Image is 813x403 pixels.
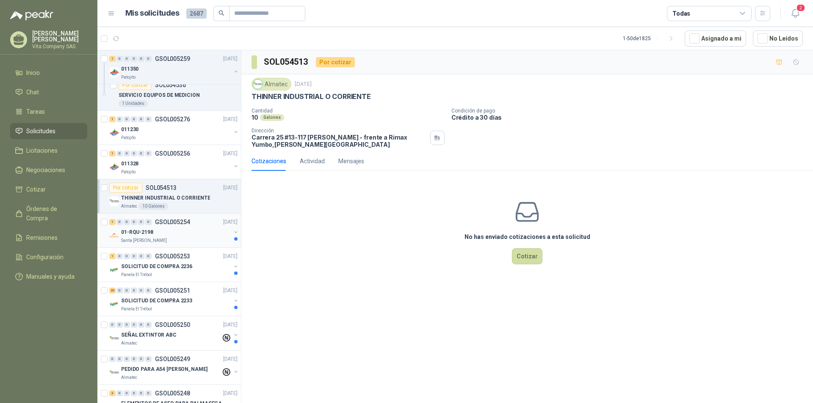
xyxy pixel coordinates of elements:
[131,116,137,122] div: 0
[116,390,123,396] div: 0
[145,253,152,259] div: 0
[155,356,190,362] p: GSOL005249
[155,56,190,62] p: GSOL005259
[131,56,137,62] div: 0
[10,162,87,178] a: Negociaciones
[121,237,167,244] p: Santa [PERSON_NAME]
[109,354,239,381] a: 0 0 0 0 0 0 GSOL005249[DATE] Company LogoPEDIDO PARA A54 [PERSON_NAME]Almatec
[124,356,130,362] div: 0
[26,107,45,116] span: Tareas
[223,55,238,63] p: [DATE]
[138,253,144,259] div: 0
[138,116,144,122] div: 0
[131,219,137,225] div: 0
[121,340,137,347] p: Almatec
[131,356,137,362] div: 0
[155,82,186,88] p: SOL054536
[109,162,119,172] img: Company Logo
[252,114,258,121] p: 10
[10,104,87,120] a: Tareas
[124,151,130,156] div: 0
[32,44,87,49] p: Vita Company SAS
[121,169,135,175] p: Patojito
[512,248,542,264] button: Cotizar
[10,249,87,265] a: Configuración
[138,288,144,293] div: 0
[109,148,239,175] a: 1 0 0 0 0 0 GSOL005256[DATE] Company Logo011328Patojito
[109,183,142,193] div: Por cotizar
[223,321,238,329] p: [DATE]
[623,32,678,45] div: 1 - 50 de 1825
[155,288,190,293] p: GSOL005251
[109,288,116,293] div: 20
[672,9,690,18] div: Todas
[252,108,445,114] p: Cantidad
[109,116,116,122] div: 1
[121,203,137,210] p: Almatec
[145,219,152,225] div: 0
[451,114,810,121] p: Crédito a 30 días
[121,365,207,373] p: PEDIDO PARA A54 [PERSON_NAME]
[26,68,40,77] span: Inicio
[124,56,130,62] div: 0
[121,65,138,73] p: 011350
[124,219,130,225] div: 0
[116,253,123,259] div: 0
[10,84,87,100] a: Chat
[223,287,238,295] p: [DATE]
[223,389,238,398] p: [DATE]
[10,10,53,20] img: Logo peakr
[109,320,239,347] a: 0 0 0 0 0 0 GSOL005250[DATE] Company LogoSEÑAL EXTINTOR ABCAlmatec
[146,185,177,191] p: SOL054513
[124,390,130,396] div: 0
[145,322,152,328] div: 0
[125,7,180,19] h1: Mis solicitudes
[138,219,144,225] div: 0
[223,150,238,158] p: [DATE]
[186,8,207,19] span: 2687
[155,390,190,396] p: GSOL005248
[109,285,239,313] a: 20 0 0 0 0 0 GSOL005251[DATE] Company LogoSOLICITUD DE COMPRA 2233Panela El Trébol
[10,143,87,159] a: Licitaciones
[121,134,135,141] p: Patojito
[109,299,119,309] img: Company Logo
[121,331,177,339] p: SEÑAL EXTINTOR ABC
[109,217,239,244] a: 1 0 0 0 0 0 GSOL005254[DATE] Company Logo01-RQU-2198Santa [PERSON_NAME]
[145,356,152,362] div: 0
[338,156,364,166] div: Mensajes
[138,356,144,362] div: 0
[796,4,805,12] span: 2
[252,128,427,134] p: Dirección
[145,116,152,122] div: 0
[252,156,286,166] div: Cotizaciones
[26,146,58,155] span: Licitaciones
[300,156,325,166] div: Actividad
[451,108,810,114] p: Condición de pago
[124,116,130,122] div: 0
[97,77,241,111] a: Por cotizarSOL054536SERVICIO EQUIPOS DE MEDICION1 Unidades
[26,185,46,194] span: Cotizar
[26,204,79,223] span: Órdenes de Compra
[26,126,55,136] span: Solicitudes
[109,56,116,62] div: 1
[121,228,153,236] p: 01-RQU-2198
[465,232,590,241] h3: No has enviado cotizaciones a esta solicitud
[223,355,238,363] p: [DATE]
[32,30,87,42] p: [PERSON_NAME] [PERSON_NAME]
[121,126,138,134] p: 011230
[223,218,238,226] p: [DATE]
[26,272,75,281] span: Manuales y ayuda
[252,78,291,90] div: Almatec
[138,322,144,328] div: 0
[109,367,119,378] img: Company Logo
[116,356,123,362] div: 0
[119,100,148,107] div: 1 Unidades
[121,194,210,202] p: THINNER INDUSTRIAL O CORRIENTE
[252,134,427,148] p: Carrera 25 #13-117 [PERSON_NAME] - frente a Rimax Yumbo , [PERSON_NAME][GEOGRAPHIC_DATA]
[116,151,123,156] div: 0
[253,80,263,89] img: Company Logo
[121,74,135,81] p: Patojito
[131,390,137,396] div: 0
[155,151,190,156] p: GSOL005256
[124,253,130,259] div: 0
